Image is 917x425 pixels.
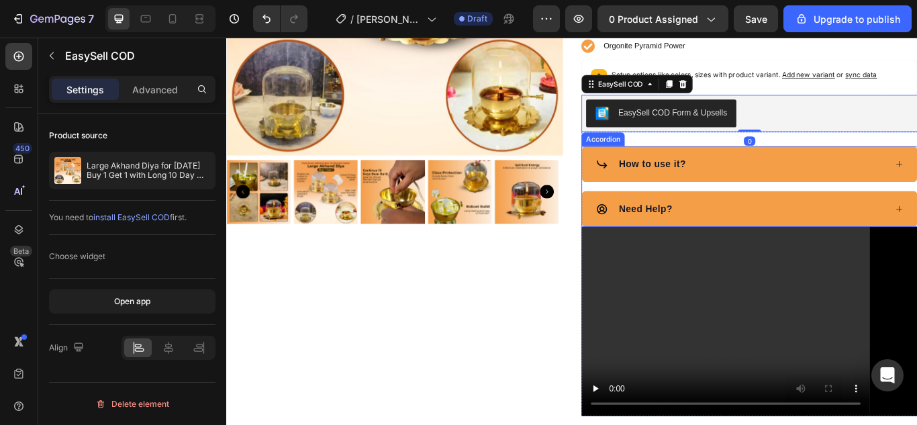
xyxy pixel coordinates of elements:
div: Undo/Redo [253,5,307,32]
div: Open app [114,295,150,308]
span: install EasySell COD [93,212,170,222]
div: EasySell COD Form & Upsells [456,81,583,95]
button: Open app [49,289,215,314]
div: Choose widget [49,250,105,263]
button: 0 product assigned [597,5,728,32]
div: EasySell COD [430,48,488,60]
span: 0 product assigned [609,12,698,26]
p: Settings [66,83,104,97]
div: Product source [49,130,107,142]
div: 450 [13,143,32,154]
p: How to use it? [457,140,535,156]
div: Open Intercom Messenger [871,359,904,391]
p: EasySell COD [65,48,210,64]
span: sync data [722,38,759,48]
p: Large Akhand Diya for [DATE] Buy 1 Get 1 with Long 10 Day [PERSON_NAME] [87,161,210,180]
button: 7 [5,5,100,32]
span: [PERSON_NAME] dhan combo [356,12,422,26]
button: Upgrade to publish [783,5,912,32]
p: Setup options like colors, sizes with product variant. [449,37,759,50]
div: Beta [10,246,32,256]
button: Carousel Next Arrow [365,172,381,188]
div: You need to first. [49,211,215,224]
button: Delete element [49,393,215,415]
button: EasySell COD Form & Upsells [419,73,594,105]
span: Draft [467,13,487,25]
div: Accordion [416,113,461,125]
div: Delete element [95,396,169,412]
p: Advanced [132,83,178,97]
div: Align [49,339,87,357]
p: Need Help? [457,192,520,208]
button: Save [734,5,778,32]
span: Orgonite Pyramid Power [440,5,535,15]
div: Upgrade to publish [795,12,900,26]
span: or [710,38,759,48]
p: 7 [88,11,94,27]
span: / [350,12,354,26]
span: Save [745,13,767,25]
img: product feature img [54,157,81,184]
iframe: Design area [226,38,917,425]
span: Add new variant [648,38,710,48]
